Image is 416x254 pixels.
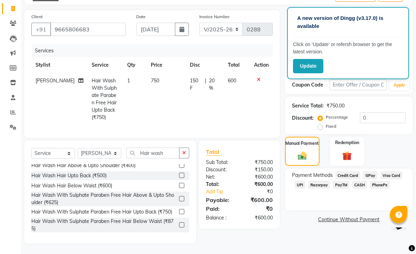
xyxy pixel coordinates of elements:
span: 750 [151,77,159,84]
input: Enter Offer / Coupon Code [330,80,386,90]
div: ₹150.00 [239,166,278,173]
input: Search or Scan [126,148,179,158]
img: _cash.svg [295,151,309,161]
th: Disc [186,57,224,73]
label: Date [136,14,146,20]
span: 20 % [209,77,220,92]
div: Hair Wash With Sulphate Paraben Free Hair Below Waist (₹875) [31,218,176,232]
a: Continue Without Payment [286,216,411,223]
div: ₹600.00 [239,196,278,204]
span: Razorpay [308,181,330,189]
div: Payable: [201,196,239,204]
div: Coupon Code [292,81,330,89]
button: Update [293,59,323,73]
span: Hair Wash With Sulphate Paraben Free Hair Upto Back (₹750) [92,77,117,120]
div: Hair Wash Hair Above & Upto Shoulder (₹400) [31,162,136,169]
th: Price [147,57,186,73]
div: Discount: [201,166,239,173]
div: Hair Wash With Sulphate Paraben Free Hair Upto Back (₹750) [31,208,172,216]
span: 1 [127,77,130,84]
div: ₹750.00 [239,159,278,166]
div: Discount: [292,114,314,122]
label: Fixed [326,123,336,129]
span: 150 F [190,77,202,92]
label: Client [31,14,43,20]
span: | [205,77,206,92]
span: 600 [228,77,236,84]
label: Invoice Number [199,14,230,20]
span: Total [206,148,222,156]
label: Percentage [326,114,348,120]
span: UPI [295,181,306,189]
iframe: chat widget [388,227,412,250]
span: Credit Card [336,171,361,179]
button: +91 [31,23,51,36]
p: A new version of Dingg (v3.17.0) is available [297,14,399,30]
span: CASH [352,181,367,189]
th: Qty [123,57,147,73]
span: Visa Card [380,171,402,179]
div: Hair Wash With Sulphate Paraben Free Hair Above & Upto Shoulder (₹625) [31,192,176,206]
div: Total: [201,181,239,188]
div: ₹0 [239,204,278,213]
div: ₹0 [246,188,278,195]
img: _gift.svg [339,150,355,162]
span: PayTM [333,181,349,189]
div: Sub Total: [201,159,239,166]
div: ₹600.00 [239,214,278,222]
span: PhonePe [370,181,390,189]
input: Search by Name/Mobile/Email/Code [50,23,126,36]
div: Hair Wash Hair Upto Back (₹500) [31,172,107,179]
div: Services [32,44,278,57]
label: Manual Payment [285,140,319,147]
div: ₹600.00 [239,181,278,188]
th: Action [250,57,273,73]
button: Apply [390,80,409,90]
th: Stylist [31,57,87,73]
div: Hair Wash Hair Below Waist (₹600) [31,182,112,189]
div: Balance : [201,214,239,222]
div: ₹750.00 [326,102,345,110]
label: Redemption [335,140,359,146]
span: [PERSON_NAME] [36,77,75,84]
div: Service Total: [292,102,324,110]
div: Paid: [201,204,239,213]
div: ₹600.00 [239,173,278,181]
th: Service [87,57,123,73]
th: Total [224,57,249,73]
p: Click on ‘Update’ or refersh browser to get the latest version. [293,41,403,55]
span: GPay [363,171,377,179]
div: Net: [201,173,239,181]
a: Add Tip [201,188,246,195]
span: Payment Methods [292,172,333,179]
